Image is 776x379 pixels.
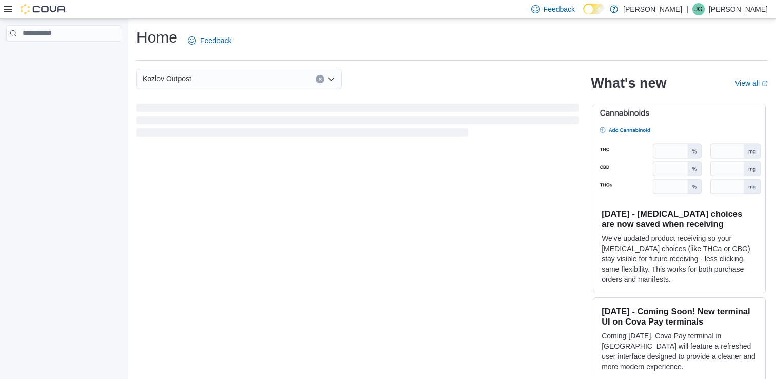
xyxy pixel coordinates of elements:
[591,75,666,91] h2: What's new
[694,3,702,15] span: JG
[200,35,231,46] span: Feedback
[6,44,121,68] nav: Complex example
[136,106,579,139] span: Loading
[709,3,768,15] p: [PERSON_NAME]
[762,81,768,87] svg: External link
[692,3,705,15] div: Jenn Gagne
[602,331,757,372] p: Coming [DATE], Cova Pay terminal in [GEOGRAPHIC_DATA] will feature a refreshed user interface des...
[21,4,67,14] img: Cova
[602,306,757,327] h3: [DATE] - Coming Soon! New terminal UI on Cova Pay terminals
[583,14,584,15] span: Dark Mode
[327,75,335,83] button: Open list of options
[184,30,235,51] a: Feedback
[602,209,757,229] h3: [DATE] - [MEDICAL_DATA] choices are now saved when receiving
[136,27,177,48] h1: Home
[623,3,682,15] p: [PERSON_NAME]
[316,75,324,83] button: Clear input
[602,233,757,285] p: We've updated product receiving so your [MEDICAL_DATA] choices (like THCa or CBG) stay visible fo...
[583,4,605,14] input: Dark Mode
[686,3,688,15] p: |
[143,72,191,85] span: Kozlov Outpost
[735,79,768,87] a: View allExternal link
[544,4,575,14] span: Feedback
